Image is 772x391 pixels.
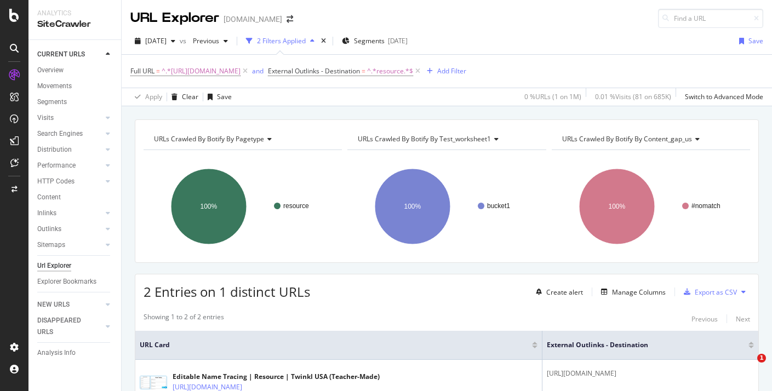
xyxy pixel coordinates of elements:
div: Editable Name Tracing | Resource | Twinkl USA (Teacher-Made) [173,372,380,382]
div: Clear [182,92,198,101]
div: Explorer Bookmarks [37,276,96,287]
div: Analysis Info [37,347,76,359]
button: Create alert [531,283,583,301]
span: URLs Crawled By Botify By content_gap_us [562,134,692,143]
span: = [156,66,160,76]
div: Sitemaps [37,239,65,251]
button: Clear [167,88,198,106]
div: Export as CSV [695,287,737,297]
div: Search Engines [37,128,83,140]
button: [DATE] [130,32,180,50]
span: ^.*resource.*$ [367,64,413,79]
div: Content [37,192,61,203]
button: Previous [691,312,718,325]
a: NEW URLS [37,299,102,311]
button: Segments[DATE] [338,32,412,50]
span: = [362,66,365,76]
div: NEW URLS [37,299,70,311]
div: Inlinks [37,208,56,219]
span: 2 Entries on 1 distinct URLs [144,283,310,301]
button: Next [736,312,750,325]
text: resource [283,202,309,210]
div: Performance [37,160,76,171]
svg: A chart. [347,159,546,254]
div: Movements [37,81,72,92]
a: Analysis Info [37,347,113,359]
a: Movements [37,81,113,92]
button: Apply [130,88,162,106]
a: Distribution [37,144,102,156]
a: Url Explorer [37,260,113,272]
h4: URLs Crawled By Botify By test_worksheet1 [356,130,536,148]
div: DISAPPEARED URLS [37,315,93,338]
div: Distribution [37,144,72,156]
button: Add Filter [422,65,466,78]
img: main image [140,376,167,389]
text: bucket1 [487,202,510,210]
div: Save [748,36,763,45]
div: SiteCrawler [37,18,112,31]
div: Add Filter [437,66,466,76]
button: 2 Filters Applied [242,32,319,50]
a: Inlinks [37,208,102,219]
h4: URLs Crawled By Botify By content_gap_us [560,130,740,148]
text: #nomatch [691,202,720,210]
button: Save [203,88,232,106]
input: Find a URL [658,9,763,28]
button: Save [735,32,763,50]
div: Save [217,92,232,101]
a: Outlinks [37,223,102,235]
div: 0 % URLs ( 1 on 1M ) [524,92,581,101]
div: Overview [37,65,64,76]
h4: URLs Crawled By Botify By pagetype [152,130,332,148]
div: arrow-right-arrow-left [287,15,293,23]
button: Manage Columns [597,285,666,298]
div: Create alert [546,287,583,297]
div: Previous [691,314,718,324]
div: [DATE] [388,36,408,45]
text: 100% [608,203,625,210]
button: Switch to Advanced Mode [680,88,763,106]
div: Visits [37,112,54,124]
svg: A chart. [144,159,342,254]
a: CURRENT URLS [37,49,102,60]
span: Segments [354,36,385,45]
div: [DOMAIN_NAME] [224,14,282,25]
span: External Outlinks - Destination [268,66,360,76]
a: Sitemaps [37,239,102,251]
div: times [319,36,328,47]
div: A chart. [552,159,750,254]
button: Previous [188,32,232,50]
span: External Outlinks - Destination [547,340,732,350]
span: vs [180,36,188,45]
a: HTTP Codes [37,176,102,187]
div: Apply [145,92,162,101]
div: Url Explorer [37,260,71,272]
div: CURRENT URLS [37,49,85,60]
span: URLs Crawled By Botify By pagetype [154,134,264,143]
div: Next [736,314,750,324]
button: and [252,66,264,76]
span: 1 [757,354,766,363]
div: 0.01 % Visits ( 81 on 685K ) [595,92,671,101]
div: Switch to Advanced Mode [685,92,763,101]
span: URL Card [140,340,529,350]
a: Overview [37,65,113,76]
div: URL Explorer [130,9,219,27]
div: Showing 1 to 2 of 2 entries [144,312,224,325]
a: Visits [37,112,102,124]
a: Segments [37,96,113,108]
div: [URL][DOMAIN_NAME] [547,369,754,378]
div: Segments [37,96,67,108]
a: Content [37,192,113,203]
text: 100% [201,203,218,210]
iframe: Intercom live chat [735,354,761,380]
div: 2 Filters Applied [257,36,306,45]
span: Previous [188,36,219,45]
span: URLs Crawled By Botify By test_worksheet1 [358,134,491,143]
a: Performance [37,160,102,171]
span: ^.*[URL][DOMAIN_NAME] [162,64,241,79]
